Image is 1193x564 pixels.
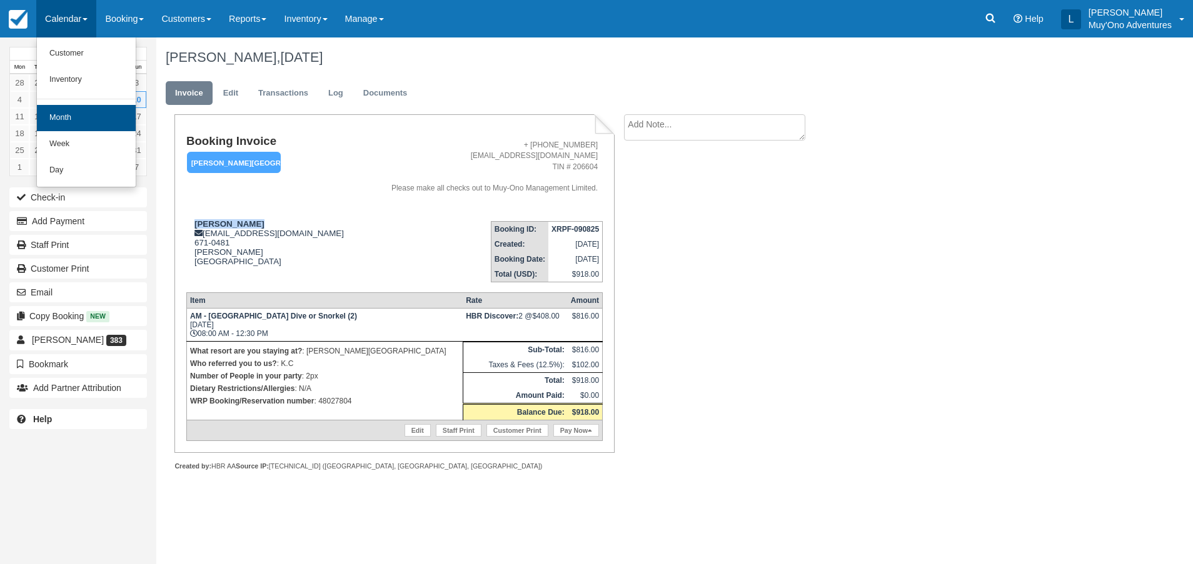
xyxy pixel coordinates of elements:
div: $816.00 [571,312,599,330]
a: 10 [127,91,146,108]
th: Amount [568,292,603,308]
th: Sun [127,61,146,74]
a: 4 [10,91,29,108]
td: 2 @ [463,308,568,341]
i: Help [1014,14,1022,23]
a: 29 [29,74,49,91]
a: Customer Print [9,259,147,279]
td: $102.00 [568,357,603,373]
span: New [86,311,109,322]
th: Tue [29,61,49,74]
p: : [PERSON_NAME][GEOGRAPHIC_DATA] [190,345,460,357]
strong: Number of People in your party [190,372,302,380]
strong: WRP Booking/Reservation number [190,397,314,405]
th: Booking ID: [491,221,548,237]
td: [DATE] 08:00 AM - 12:30 PM [186,308,463,341]
td: Taxes & Fees (12.5%): [463,357,568,373]
th: Total: [463,372,568,388]
strong: Dietary Restrictions/Allergies [190,384,294,393]
a: Week [37,131,136,157]
a: Customer [37,41,136,67]
td: $0.00 [568,388,603,404]
img: checkfront-main-nav-mini-logo.png [9,10,28,29]
strong: [PERSON_NAME] [194,219,264,229]
strong: $918.00 [572,408,599,417]
a: Customer Print [486,424,548,437]
a: 3 [127,74,146,91]
b: Help [33,414,52,424]
a: [PERSON_NAME][GEOGRAPHIC_DATA] [186,151,276,174]
button: Add Partner Attribution [9,378,147,398]
a: Pay Now [553,424,599,437]
a: Inventory [37,67,136,93]
strong: What resort are you staying at? [190,347,302,355]
address: + [PHONE_NUMBER] [EMAIL_ADDRESS][DOMAIN_NAME] TIN # 206604 Please make all checks out to Muy-Ono ... [367,140,598,194]
td: $816.00 [568,342,603,357]
h1: [PERSON_NAME], [166,50,1042,65]
a: 24 [127,125,146,142]
a: 2 [29,159,49,176]
strong: Who referred you to us? [190,359,277,368]
td: [DATE] [548,237,603,252]
span: [PERSON_NAME] [32,335,104,345]
a: Log [319,81,353,106]
span: Help [1025,14,1044,24]
a: 18 [10,125,29,142]
button: Copy Booking New [9,306,147,326]
p: : K.C [190,357,460,370]
span: 383 [106,335,126,346]
td: $918.00 [548,267,603,282]
td: [DATE] [548,252,603,267]
a: 11 [10,108,29,125]
a: Month [37,105,136,131]
p: [PERSON_NAME] [1089,6,1172,19]
a: Documents [354,81,417,106]
button: Add Payment [9,211,147,231]
ul: Calendar [36,37,136,187]
a: 1 [10,159,29,176]
a: Transactions [249,81,318,106]
button: Email [9,282,147,302]
td: $918.00 [568,372,603,388]
button: Bookmark [9,354,147,374]
a: 12 [29,108,49,125]
span: [DATE] [280,49,323,65]
a: 31 [127,142,146,159]
a: 7 [127,159,146,176]
div: L [1061,9,1081,29]
strong: Source IP: [236,462,269,470]
a: 25 [10,142,29,159]
strong: HBR Discover [466,312,518,320]
strong: XRPF-090825 [551,225,599,234]
a: Edit [214,81,248,106]
p: : 2px [190,370,460,382]
p: : 48027804 [190,395,460,407]
div: HBR AA [TECHNICAL_ID] ([GEOGRAPHIC_DATA], [GEOGRAPHIC_DATA], [GEOGRAPHIC_DATA]) [174,462,614,471]
th: Created: [491,237,548,252]
a: Staff Print [436,424,481,437]
a: Day [37,157,136,184]
a: 28 [10,74,29,91]
th: Item [186,292,463,308]
a: Invoice [166,81,213,106]
strong: AM - [GEOGRAPHIC_DATA] Dive or Snorkel (2) [190,312,357,320]
strong: Created by: [174,462,211,470]
a: 5 [29,91,49,108]
a: Help [9,409,147,429]
th: Total (USD): [491,267,548,282]
th: Booking Date: [491,252,548,267]
a: 26 [29,142,49,159]
th: Balance Due: [463,403,568,420]
p: : N/A [190,382,460,395]
a: [PERSON_NAME] 383 [9,330,147,350]
a: 17 [127,108,146,125]
th: Rate [463,292,568,308]
a: Staff Print [9,235,147,255]
h1: Booking Invoice [186,135,362,148]
span: $408.00 [532,312,559,320]
p: Muy'Ono Adventures [1089,19,1172,31]
div: [EMAIL_ADDRESS][DOMAIN_NAME] 671-0481 [PERSON_NAME] [GEOGRAPHIC_DATA] [186,219,362,282]
button: Check-in [9,187,147,207]
th: Mon [10,61,29,74]
a: Edit [405,424,431,437]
